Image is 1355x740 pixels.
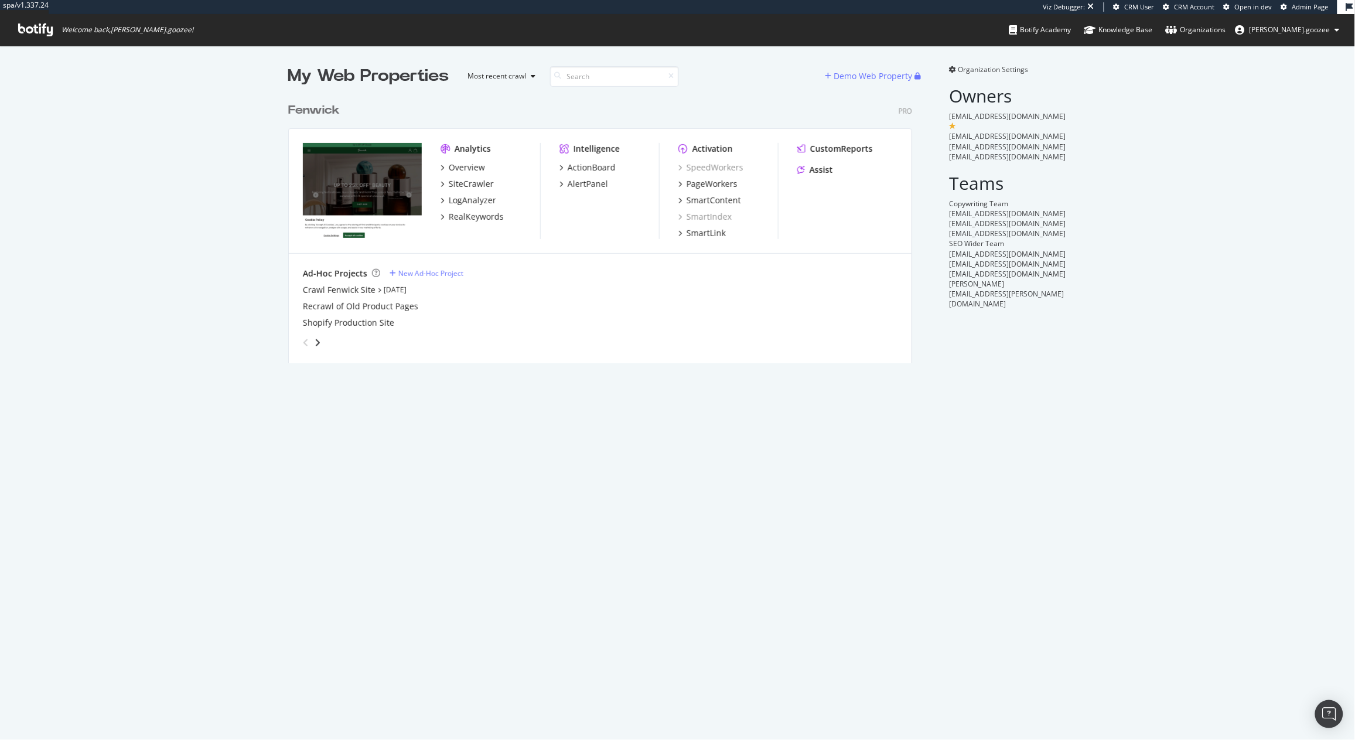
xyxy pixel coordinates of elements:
[449,211,504,223] div: RealKeywords
[692,143,733,155] div: Activation
[1235,2,1272,11] span: Open in dev
[441,195,496,206] a: LogAnalyzer
[950,289,1064,309] span: [EMAIL_ADDRESS][PERSON_NAME][DOMAIN_NAME]
[825,71,915,81] a: Demo Web Property
[441,162,485,173] a: Overview
[825,67,915,86] button: Demo Web Property
[1009,24,1071,36] div: Botify Academy
[303,301,418,312] a: Recrawl of Old Product Pages
[687,178,738,190] div: PageWorkers
[950,269,1066,279] span: [EMAIL_ADDRESS][DOMAIN_NAME]
[797,143,873,155] a: CustomReports
[574,143,620,155] div: Intelligence
[298,333,313,352] div: angle-left
[950,279,1067,289] div: [PERSON_NAME]
[303,284,376,296] a: Crawl Fenwick Site
[313,337,322,349] div: angle-right
[950,152,1066,162] span: [EMAIL_ADDRESS][DOMAIN_NAME]
[459,67,541,86] button: Most recent crawl
[678,178,738,190] a: PageWorkers
[950,131,1066,141] span: [EMAIL_ADDRESS][DOMAIN_NAME]
[449,195,496,206] div: LogAnalyzer
[950,249,1066,259] span: [EMAIL_ADDRESS][DOMAIN_NAME]
[390,268,463,278] a: New Ad-Hoc Project
[678,195,741,206] a: SmartContent
[288,64,449,88] div: My Web Properties
[288,102,344,119] a: Fenwick
[384,285,407,295] a: [DATE]
[950,229,1066,238] span: [EMAIL_ADDRESS][DOMAIN_NAME]
[950,238,1067,248] div: SEO Wider Team
[303,317,394,329] a: Shopify Production Site
[1226,21,1349,39] button: [PERSON_NAME].goozee
[1292,2,1329,11] span: Admin Page
[950,259,1066,269] span: [EMAIL_ADDRESS][DOMAIN_NAME]
[1250,25,1330,35] span: fred.goozee
[449,178,494,190] div: SiteCrawler
[449,162,485,173] div: Overview
[678,162,743,173] a: SpeedWorkers
[1166,14,1226,46] a: Organizations
[950,209,1066,219] span: [EMAIL_ADDRESS][DOMAIN_NAME]
[797,164,833,176] a: Assist
[958,64,1029,74] span: Organization Settings
[899,106,912,116] div: Pro
[950,111,1066,121] span: [EMAIL_ADDRESS][DOMAIN_NAME]
[303,143,422,238] img: www.fenwick.co.uk/
[1281,2,1329,12] a: Admin Page
[468,73,527,80] div: Most recent crawl
[550,66,679,87] input: Search
[678,211,732,223] a: SmartIndex
[687,227,726,239] div: SmartLink
[1114,2,1155,12] a: CRM User
[810,143,873,155] div: CustomReports
[1224,2,1272,12] a: Open in dev
[950,142,1066,152] span: [EMAIL_ADDRESS][DOMAIN_NAME]
[1125,2,1155,11] span: CRM User
[950,219,1066,229] span: [EMAIL_ADDRESS][DOMAIN_NAME]
[1163,2,1215,12] a: CRM Account
[441,211,504,223] a: RealKeywords
[288,102,340,119] div: Fenwick
[1084,24,1153,36] div: Knowledge Base
[441,178,494,190] a: SiteCrawler
[398,268,463,278] div: New Ad-Hoc Project
[62,25,193,35] span: Welcome back, [PERSON_NAME].goozee !
[455,143,491,155] div: Analytics
[559,178,608,190] a: AlertPanel
[834,70,913,82] div: Demo Web Property
[678,227,726,239] a: SmartLink
[568,178,608,190] div: AlertPanel
[1166,24,1226,36] div: Organizations
[810,164,833,176] div: Assist
[950,199,1067,209] div: Copywriting Team
[303,268,367,279] div: Ad-Hoc Projects
[1315,700,1343,728] div: Open Intercom Messenger
[288,88,921,363] div: grid
[1175,2,1215,11] span: CRM Account
[559,162,616,173] a: ActionBoard
[1084,14,1153,46] a: Knowledge Base
[950,173,1067,193] h2: Teams
[950,86,1067,105] h2: Owners
[687,195,741,206] div: SmartContent
[1009,14,1071,46] a: Botify Academy
[568,162,616,173] div: ActionBoard
[1043,2,1086,12] div: Viz Debugger:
